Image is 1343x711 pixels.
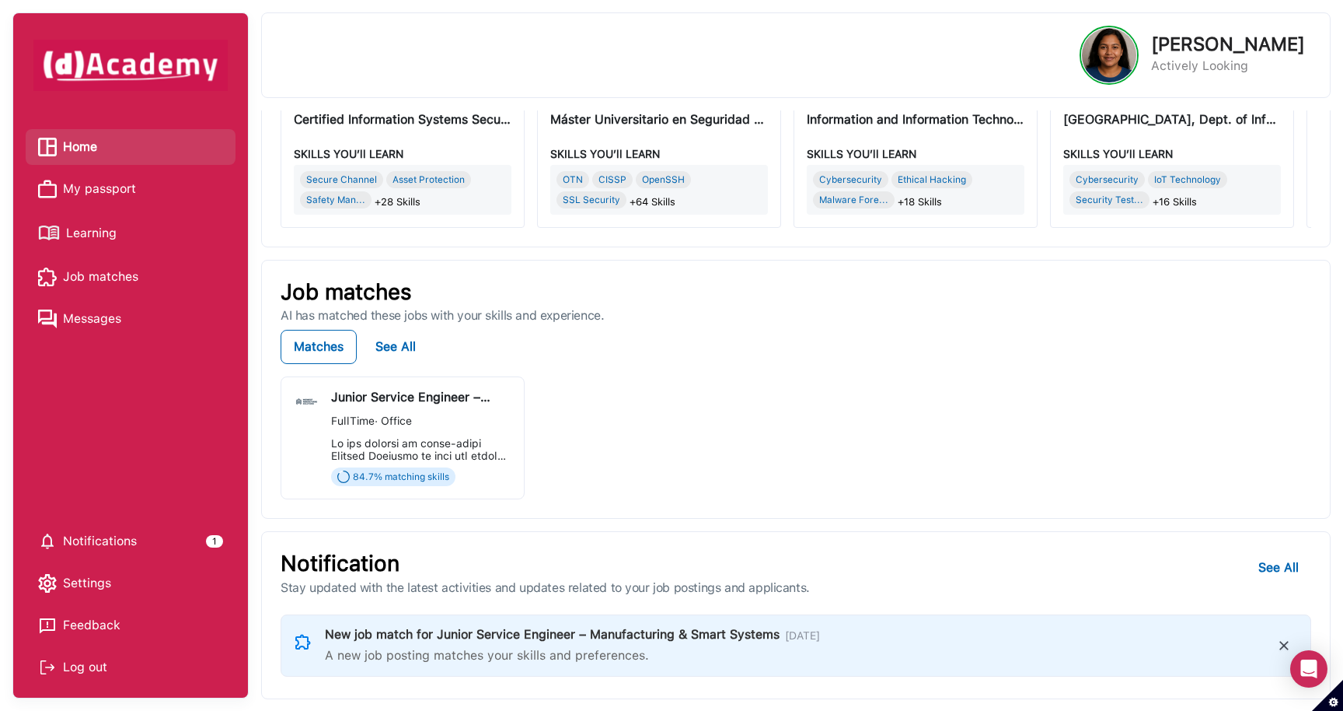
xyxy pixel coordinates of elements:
[294,143,511,165] div: SKILLS YOU’ll LEARN
[807,143,1024,165] div: SKILLS YOU’ll LEARN
[386,171,471,188] div: Asset Protection
[1082,28,1136,82] img: Profile
[281,580,810,596] p: Stay updated with the latest activities and updates related to your job postings and applicants.
[1063,109,1281,131] div: University of Piraeus, Dept. of Informatics| Postgraduate Study Programme in Cybersecurity & Data...
[807,109,1024,131] div: Information and Information Technologies Security
[1312,680,1343,711] button: Set cookie preferences
[556,171,589,188] div: OTN
[1069,171,1145,188] div: Cybersecurity
[375,336,416,358] div: See All
[1153,191,1197,213] span: +16 Skills
[33,40,228,91] img: dAcademy
[331,390,511,405] div: Junior Service Engineer – Manufacturing & Smart Systems
[325,646,1258,665] p: A new job posting matches your skills and preferences.
[592,171,633,188] div: CISSP
[63,177,136,201] span: My passport
[1069,191,1149,208] div: Security Test...
[63,265,138,289] span: Job matches
[1063,143,1281,165] div: SKILLS YOU’ll LEARN
[38,180,57,198] img: My passport icon
[281,330,357,364] button: Matches
[1290,650,1327,688] div: Open Intercom Messenger
[294,632,312,651] img: Left Image
[378,415,412,427] span: Office
[38,265,223,289] a: Job matches iconJob matches
[281,308,1311,324] p: AI has matched these jobs with your skills and experience.
[813,191,895,208] div: Malware Fore...
[38,135,223,159] a: Home iconHome
[38,532,57,551] img: setting
[38,177,223,201] a: My passport iconMy passport
[325,625,780,644] p: New job match for Junior Service Engineer – Manufacturing & Smart Systems
[550,109,768,131] div: Máster Universitario en Seguridad de las Tecnologías de la Información y las Comunicaciones
[63,135,97,159] span: Home
[331,437,511,462] div: We are seeking an entry-level Service Engineer to join our growing manufacturing operations. This...
[1246,551,1311,585] button: See All
[785,625,820,646] span: [DATE]
[63,572,111,595] span: Settings
[1151,57,1305,75] p: Actively Looking
[375,191,420,213] span: +28 Skills
[66,222,117,245] span: Learning
[1270,632,1298,660] img: Close Icon
[38,219,223,247] a: Learning iconLearning
[556,191,626,208] div: SSL Security
[38,138,57,156] img: Home icon
[38,219,60,247] img: Learning icon
[331,415,375,427] span: FullTime
[38,614,223,637] a: Feedback
[353,471,449,482] span: 84.7 % matching skills
[331,410,511,432] div: ·
[38,310,57,328] img: Messages icon
[300,171,383,188] div: Secure Channel
[294,336,344,358] div: Matches
[281,551,810,577] p: Notification
[550,143,768,165] div: SKILLS YOU’ll LEARN
[300,191,372,208] div: Safety Man...
[38,616,57,635] img: feedback
[206,535,223,548] div: 1
[63,530,137,553] span: Notifications
[38,656,223,679] div: Log out
[38,658,57,677] img: Log out
[281,279,1311,306] p: Job matches
[294,109,511,131] div: Certified Information Systems Security Professional (CISSP)
[630,191,675,213] span: +64 Skills
[891,171,972,188] div: Ethical Hacking
[1258,557,1299,579] div: See All
[363,330,428,364] button: See All
[38,574,57,593] img: setting
[1151,35,1305,54] p: [PERSON_NAME]
[898,191,942,213] span: +18 Skills
[38,268,57,286] img: Job matches icon
[38,307,223,331] a: Messages iconMessages
[63,307,121,331] span: Messages
[1148,171,1227,188] div: IoT Technology
[294,390,319,415] img: jobi
[636,171,691,188] div: OpenSSH
[813,171,888,188] div: Cybersecurity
